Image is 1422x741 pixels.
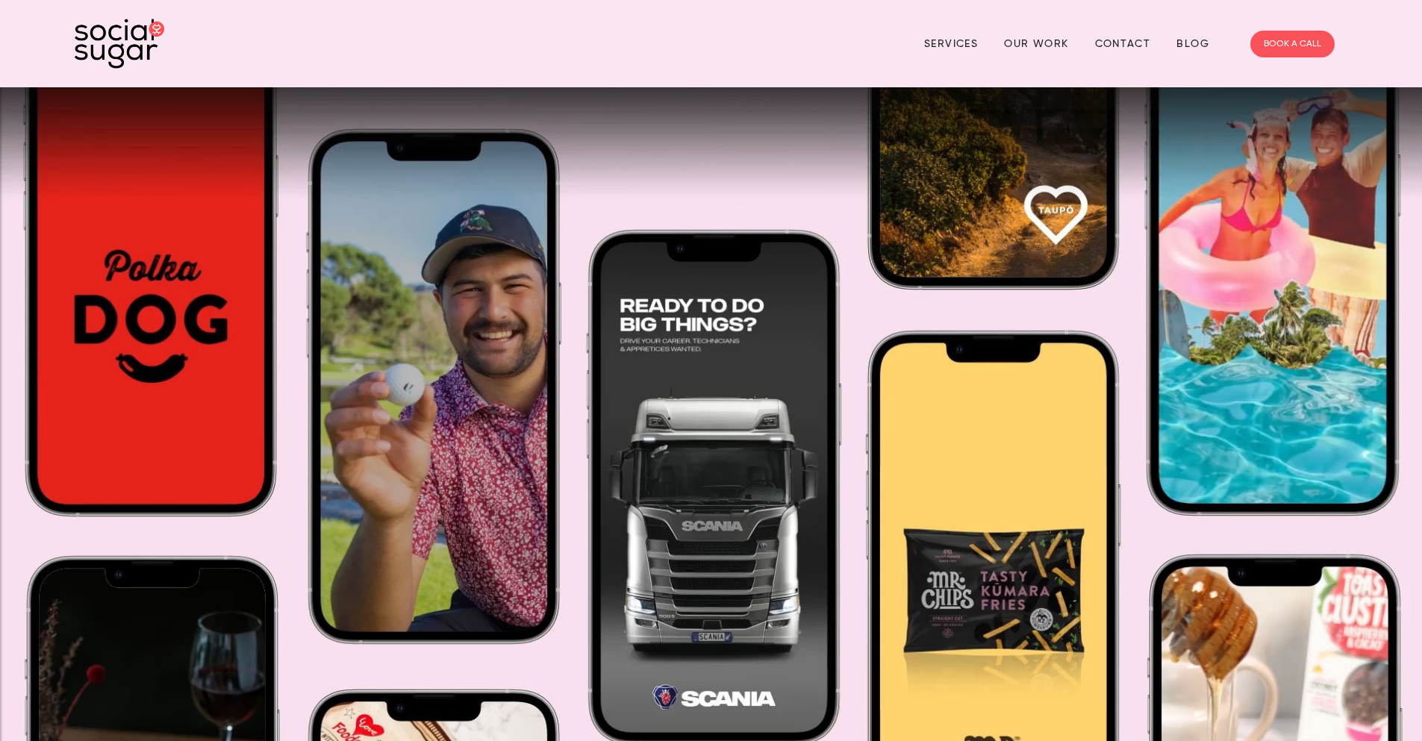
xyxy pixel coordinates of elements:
[1250,31,1335,57] a: BOOK A CALL
[1004,32,1068,55] a: Our Work
[1176,32,1209,55] a: Blog
[75,19,164,69] img: SocialSugar
[924,32,978,55] a: Services
[1095,32,1151,55] a: Contact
